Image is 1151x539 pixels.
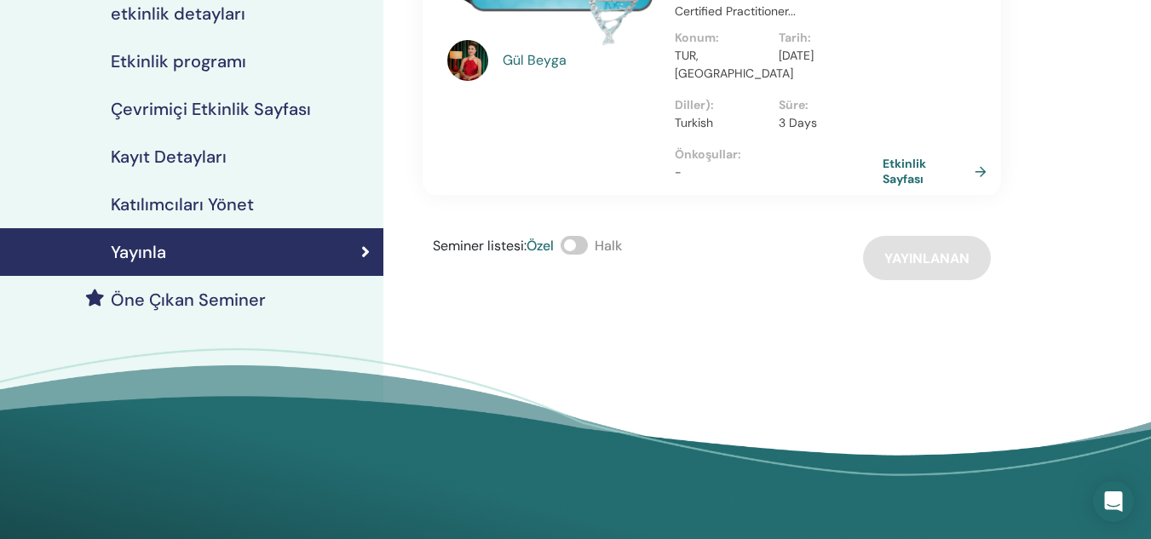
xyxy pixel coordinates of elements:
[527,237,554,255] span: Özel
[779,29,872,47] p: Tarih :
[675,146,882,163] p: Önkoşullar :
[1093,481,1134,522] div: Open Intercom Messenger
[111,99,311,119] h4: Çevrimiçi Etkinlik Sayfası
[111,3,245,24] h4: etkinlik detayları
[111,194,254,215] h4: Katılımcıları Yönet
[883,156,993,186] a: Etkinlik Sayfası
[675,163,882,181] p: -
[433,237,527,255] span: Seminer listesi :
[779,47,872,65] p: [DATE]
[111,146,227,167] h4: Kayıt Detayları
[675,47,768,83] p: TUR, [GEOGRAPHIC_DATA]
[447,40,488,81] img: default.jpg
[503,50,658,71] a: Gül Beyga
[675,29,768,47] p: Konum :
[779,114,872,132] p: 3 Days
[675,114,768,132] p: Turkish
[779,96,872,114] p: Süre :
[595,237,622,255] span: Halk
[111,51,246,72] h4: Etkinlik programı
[111,290,266,310] h4: Öne Çıkan Seminer
[111,242,166,262] h4: Yayınla
[675,96,768,114] p: Diller) :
